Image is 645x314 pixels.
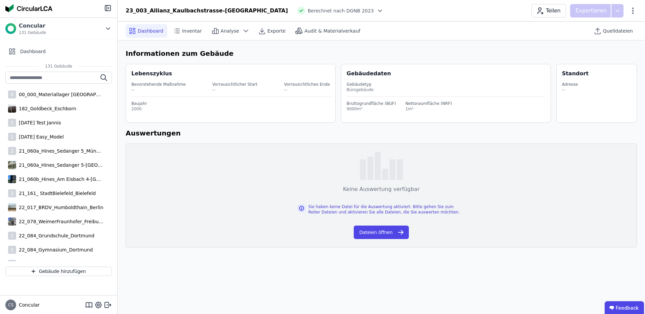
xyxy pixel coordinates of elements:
[5,267,112,276] button: Gebäude hinzufügen
[131,82,186,87] div: Bevorstehende Maßnahme
[16,162,103,168] div: 21_060a_Hines_Sedanger 5-[GEOGRAPHIC_DATA]
[360,152,403,180] img: empty-state
[284,87,330,92] div: --
[131,87,186,92] div: --
[16,176,103,183] div: 21_060b_Hines_Am Eisbach 4-[GEOGRAPHIC_DATA]
[16,190,96,197] div: 21_161_ StadtBielefeld_Bielefeld
[16,133,64,140] div: [DATE] Easy_Model
[308,204,465,215] div: Sie haben keine Datei für die Auswertung aktiviert. Bitte gehen Sie zum Reiter Dateien und aktivi...
[8,103,16,114] img: 182_Goldbeck_Eschborn
[562,70,589,78] div: Standort
[562,87,578,92] div: --
[16,105,76,112] div: 182_Goldbeck_Eschborn
[16,148,103,154] div: 21_060a_Hines_Sedanger 5_München
[19,22,46,30] div: Concular
[8,202,16,213] img: 22_017_BRDV_Humboldthain_Berlin
[38,64,79,69] span: 131 Gebäude
[603,28,633,34] span: Quelldateien
[304,28,360,34] span: Audit & Materialverkauf
[347,82,545,87] div: Gebäudetyp
[126,128,637,138] h6: Auswertungen
[131,106,331,112] div: 2000
[212,82,257,87] div: Vorrausichtlicher Start
[284,82,330,87] div: Vorrausichtliches Ende
[8,246,16,254] div: 2
[16,119,61,126] div: [DATE] Test Jannis
[20,48,46,55] span: Dashboard
[126,48,637,58] h6: Informationen zum Gebäude
[8,174,16,185] img: 21_060b_Hines_Am Eisbach 4-München
[16,204,103,211] div: 22_017_BRDV_Humboldthain_Berlin
[267,28,286,34] span: Exporte
[19,30,46,35] span: 131 Gebäude
[16,261,90,267] div: 22_084_Realschule_Dortmund
[8,189,16,197] div: 2
[8,119,16,127] div: 2
[16,91,103,98] div: 00_000_Materiallager [GEOGRAPHIC_DATA]
[347,106,396,112] div: 9000m²
[8,160,16,170] img: 21_060a_Hines_Sedanger 5-München
[354,226,408,239] button: Dateien öffnen
[221,28,239,34] span: Analyse
[8,90,16,99] div: 0
[8,260,16,268] div: 2
[405,106,452,112] div: 1m²
[8,303,13,307] span: CS
[16,246,93,253] div: 22_084_Gymnasium_Dortmund
[531,4,566,17] button: Teilen
[343,185,420,193] div: Keine Auswertung verfügbar
[16,302,40,308] span: Concular
[308,7,374,14] span: Berechnet nach DGNB 2023
[131,70,172,78] div: Lebenszyklus
[16,218,103,225] div: 22_078_WeimerFraunhofer_Freiburg
[562,82,578,87] div: Adresse
[131,101,331,106] div: Baujahr
[5,23,16,34] img: Concular
[347,101,396,106] div: Bruttogrundfläche (BGF)
[8,232,16,240] div: 2
[126,7,288,15] div: 23_003_Allianz_Kaulbachstrasse-[GEOGRAPHIC_DATA]
[8,216,16,227] img: 22_078_WeimerFraunhofer_Freiburg
[575,7,608,15] p: Exportieren
[16,232,94,239] div: 22_084_Grundschule_Dortmund
[182,28,202,34] span: Inventar
[8,147,16,155] div: 2
[212,87,257,92] div: --
[138,28,163,34] span: Dashboard
[8,133,16,141] div: 2
[347,70,551,78] div: Gebäudedaten
[405,101,452,106] div: Nettoraumfläche (NRF)
[347,87,545,92] div: Bürogebäude
[5,4,52,12] img: Concular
